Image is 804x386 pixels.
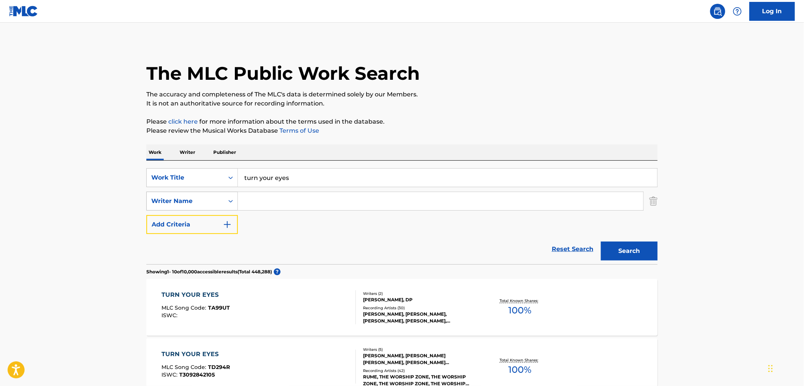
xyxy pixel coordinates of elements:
div: Help [730,4,745,19]
span: TD294R [208,364,230,370]
div: Writers ( 5 ) [363,347,477,352]
img: Delete Criterion [649,192,658,211]
form: Search Form [146,168,658,264]
img: help [733,7,742,16]
span: 100 % [508,363,531,377]
span: TA99UT [208,304,230,311]
p: It is not an authoritative source for recording information. [146,99,658,108]
a: Terms of Use [278,127,319,134]
div: TURN YOUR EYES [162,350,230,359]
button: Search [601,242,658,260]
p: Total Known Shares: [500,357,540,363]
button: Add Criteria [146,215,238,234]
p: Showing 1 - 10 of 10,000 accessible results (Total 448,288 ) [146,268,272,275]
span: T3092842105 [180,371,215,378]
a: Public Search [710,4,725,19]
img: search [713,7,722,16]
a: Reset Search [548,241,597,257]
p: Work [146,144,164,160]
div: [PERSON_NAME], [PERSON_NAME] [PERSON_NAME], [PERSON_NAME] [PERSON_NAME] [363,352,477,366]
iframe: Chat Widget [766,350,804,386]
a: click here [168,118,198,125]
span: MLC Song Code : [162,364,208,370]
div: Writer Name [151,197,219,206]
img: MLC Logo [9,6,38,17]
span: ? [274,268,281,275]
h1: The MLC Public Work Search [146,62,420,85]
p: Please review the Musical Works Database [146,126,658,135]
p: Publisher [211,144,238,160]
img: 9d2ae6d4665cec9f34b9.svg [223,220,232,229]
p: Writer [177,144,197,160]
span: ISWC : [162,312,180,319]
span: 100 % [508,304,531,317]
div: Writers ( 2 ) [363,291,477,296]
a: Log In [750,2,795,21]
div: Work Title [151,173,219,182]
div: [PERSON_NAME], DP [363,296,477,303]
div: Drag [768,357,773,380]
div: TURN YOUR EYES [162,290,230,299]
div: Recording Artists ( 42 ) [363,368,477,374]
div: Recording Artists ( 30 ) [363,305,477,311]
p: Please for more information about the terms used in the database. [146,117,658,126]
p: Total Known Shares: [500,298,540,304]
a: TURN YOUR EYESMLC Song Code:TA99UTISWC:Writers (2)[PERSON_NAME], DPRecording Artists (30)[PERSON_... [146,279,658,336]
div: [PERSON_NAME], [PERSON_NAME], [PERSON_NAME], [PERSON_NAME], [PERSON_NAME] [363,311,477,324]
span: ISWC : [162,371,180,378]
p: The accuracy and completeness of The MLC's data is determined solely by our Members. [146,90,658,99]
span: MLC Song Code : [162,304,208,311]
